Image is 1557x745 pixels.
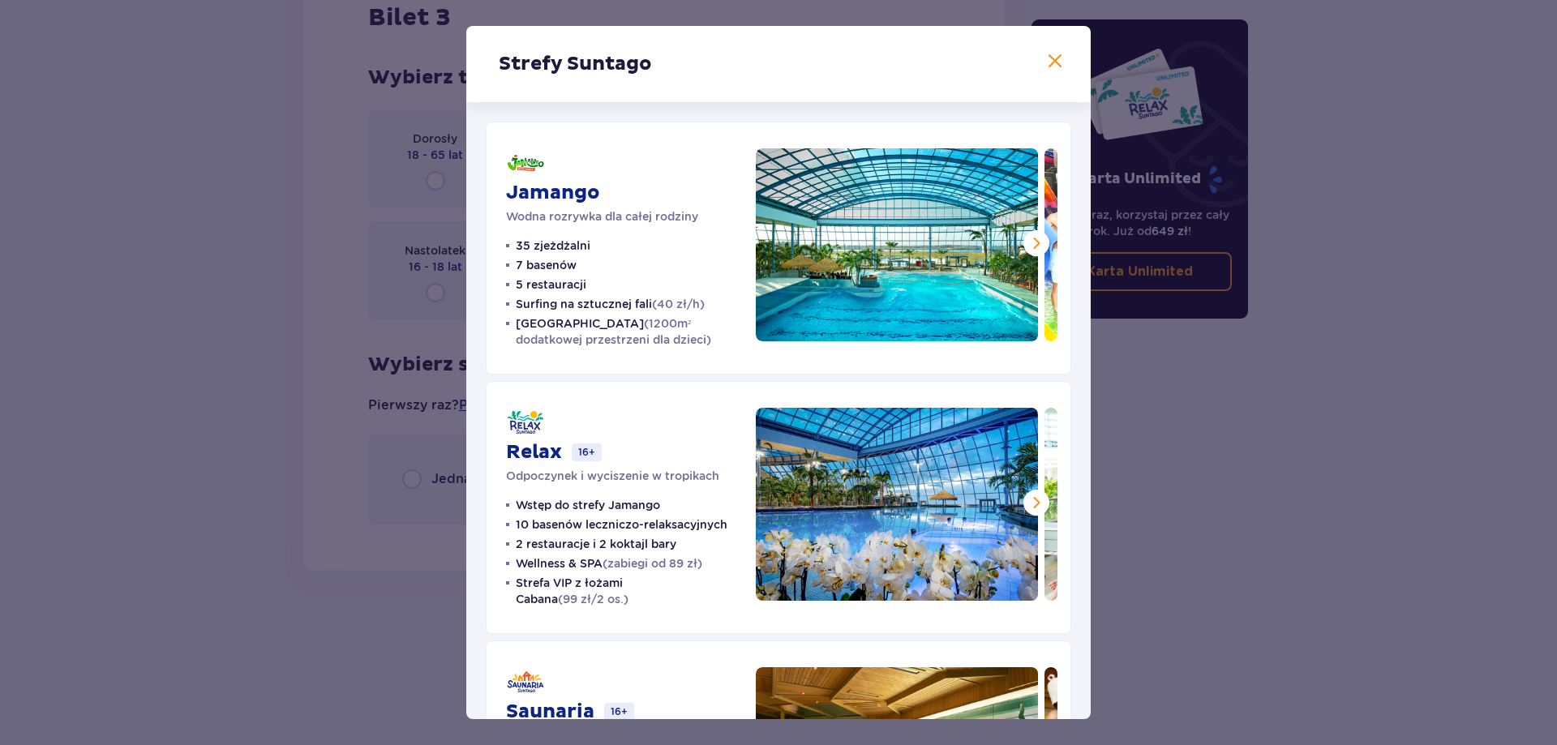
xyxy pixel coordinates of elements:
[756,408,1038,601] img: Relax
[506,468,719,484] p: Odpoczynek i wyciszenie w tropikach
[516,276,586,293] p: 5 restauracji
[506,148,545,178] img: Jamango logo
[516,257,577,273] p: 7 basenów
[506,440,562,465] p: Relax
[516,555,702,572] p: Wellness & SPA
[516,516,727,533] p: 10 basenów leczniczo-relaksacyjnych
[506,181,600,205] p: Jamango
[499,52,652,76] p: Strefy Suntago
[572,443,602,461] p: 16+
[506,208,698,225] p: Wodna rozrywka dla całej rodziny
[603,557,702,570] span: (zabiegi od 89 zł)
[516,238,590,254] p: 35 zjeżdżalni
[516,296,705,312] p: Surfing na sztucznej fali
[506,408,545,437] img: Relax logo
[516,315,736,348] p: [GEOGRAPHIC_DATA]
[516,536,676,552] p: 2 restauracje i 2 koktajl bary
[516,497,660,513] p: Wstęp do strefy Jamango
[652,298,705,310] span: (40 zł/h)
[756,148,1038,341] img: Jamango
